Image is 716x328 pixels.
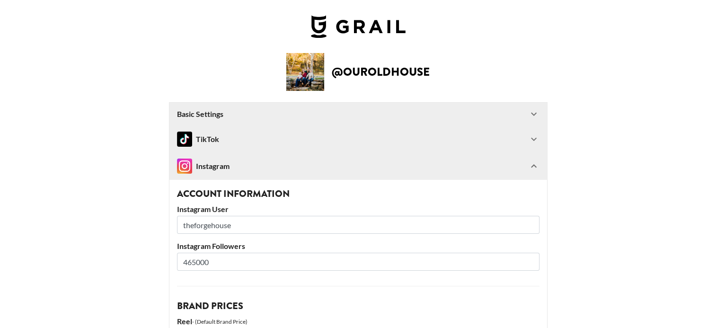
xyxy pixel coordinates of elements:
[311,15,406,38] img: Grail Talent Logo
[169,126,547,152] div: TikTokTikTok
[177,132,219,147] div: TikTok
[177,109,223,119] strong: Basic Settings
[177,204,539,214] label: Instagram User
[169,153,547,179] div: InstagramInstagram
[177,317,192,326] label: Reel
[177,189,539,199] h3: Account Information
[332,66,430,78] h2: @ ouroldhouse
[177,301,539,311] h3: Brand Prices
[286,53,324,91] img: Creator
[177,159,192,174] img: Instagram
[192,318,248,325] div: - (Default Brand Price)
[177,241,539,251] label: Instagram Followers
[169,103,547,125] div: Basic Settings
[177,132,192,147] img: TikTok
[177,159,230,174] div: Instagram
